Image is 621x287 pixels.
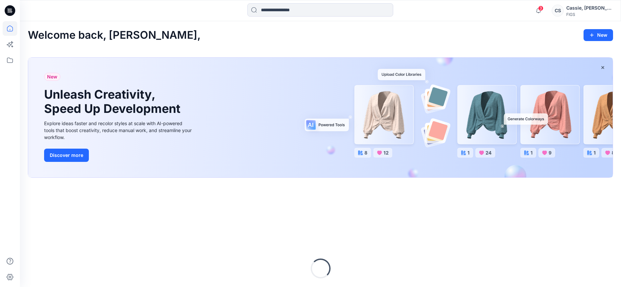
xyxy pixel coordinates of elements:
[47,73,57,81] span: New
[566,4,613,12] div: Cassie, [PERSON_NAME]
[44,120,193,141] div: Explore ideas faster and recolor styles at scale with AI-powered tools that boost creativity, red...
[44,87,183,116] h1: Unleash Creativity, Speed Up Development
[28,29,201,41] h2: Welcome back, [PERSON_NAME],
[566,12,613,17] div: FIGS
[552,5,564,17] div: CS
[44,149,89,162] button: Discover more
[538,6,543,11] span: 3
[44,149,193,162] a: Discover more
[584,29,613,41] button: New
